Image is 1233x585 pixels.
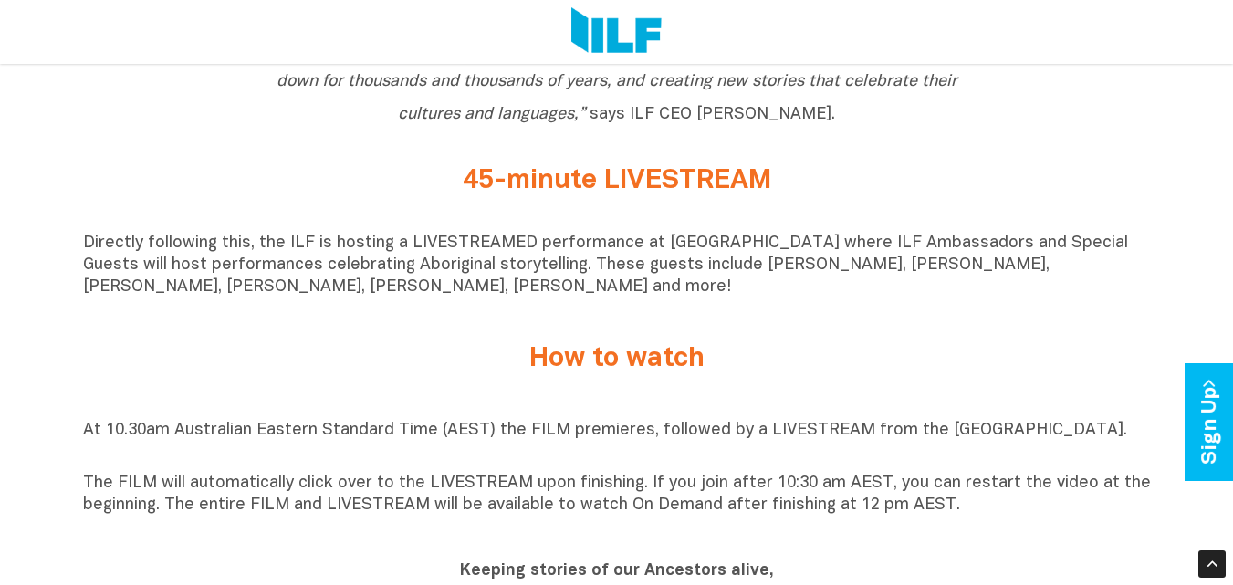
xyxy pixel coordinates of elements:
span: says ILF CEO [PERSON_NAME]. [277,41,957,122]
i: “These Communities are honouring the stories of their Ancestors that have been passed down for th... [277,41,957,122]
b: Keeping stories of our Ancestors alive, [460,563,774,579]
p: The FILM will automatically click over to the LIVESTREAM upon finishing. If you join after 10:30 ... [83,473,1151,517]
h2: How to watch [275,344,959,374]
p: At 10.30am Australian Eastern Standard Time (AEST) the FILM premieres, followed by a LIVESTREAM f... [83,420,1151,464]
div: Scroll Back to Top [1198,550,1226,578]
img: Logo [571,7,662,57]
p: Directly following this, the ILF is hosting a LIVESTREAMED performance at [GEOGRAPHIC_DATA] where... [83,233,1151,298]
h2: 45-minute LIVESTREAM [275,166,959,196]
